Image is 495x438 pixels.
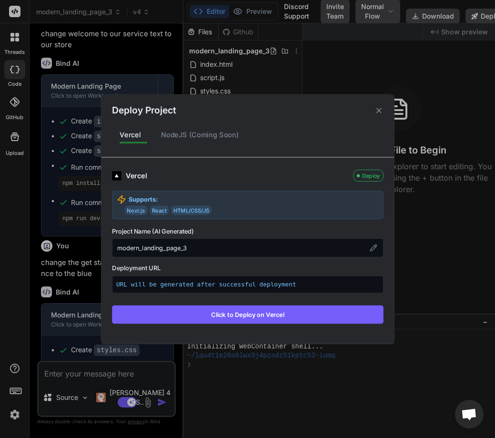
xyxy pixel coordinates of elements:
label: Deployment URL [112,263,384,272]
div: NodeJS (Coming Soon) [153,125,246,145]
strong: Supports: [128,194,158,204]
span: HTML/CSS/JS [171,205,212,215]
button: Edit project name [368,242,378,253]
img: logo [112,171,121,180]
h2: Deploy Project [112,103,176,117]
div: Vercel [126,170,349,181]
p: URL will be generated after successful deployment [116,280,379,289]
div: modern_landing_page_3 [112,238,384,257]
div: Open chat [455,400,484,428]
span: React [150,205,169,215]
button: Click to Deploy on Vercel [112,305,384,323]
label: Project Name (AI Generated) [112,227,384,236]
div: Vercel [112,125,149,145]
span: Next.js [124,205,147,215]
div: Deploy [353,170,383,182]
